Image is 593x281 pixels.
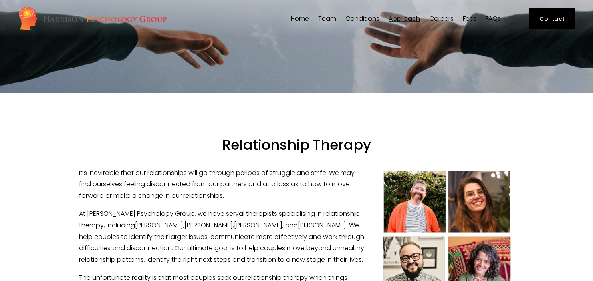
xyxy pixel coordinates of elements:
[318,16,336,22] span: Team
[463,15,477,23] a: Fees
[291,15,309,23] a: Home
[79,208,514,266] p: At [PERSON_NAME] Psychology Group, we have serval therapists specialising in relationship therapy...
[429,15,454,23] a: Careers
[345,16,379,22] span: Conditions
[234,221,282,230] a: [PERSON_NAME]
[298,221,346,230] a: [PERSON_NAME]
[389,15,420,23] a: folder dropdown
[18,6,167,32] img: Harrison Psychology Group
[345,15,379,23] a: folder dropdown
[486,15,501,23] a: FAQs
[389,16,420,22] span: Approach
[184,221,233,230] a: [PERSON_NAME]
[79,137,514,154] h1: Relationship Therapy
[318,15,336,23] a: folder dropdown
[135,221,183,230] a: [PERSON_NAME]
[529,8,575,29] a: Contact
[79,167,514,202] p: It’s inevitable that our relationships will go through periods of struggle and strife. We may fin...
